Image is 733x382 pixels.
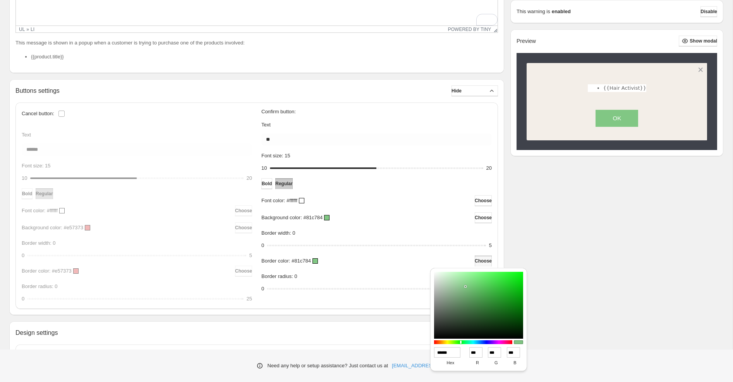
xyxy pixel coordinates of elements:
[434,358,467,368] label: hex
[489,242,492,249] div: 5
[261,273,297,279] span: Border radius: 0
[261,197,297,205] p: Font color: #ffffff
[469,358,486,368] label: r
[517,8,550,15] p: This warning is
[275,178,293,189] button: Regular
[488,358,504,368] label: g
[261,242,264,248] span: 0
[603,84,647,92] li: {{Hair Activist}}
[475,256,492,266] button: Choose
[475,198,492,204] span: Choose
[448,27,491,32] a: Powered by Tiny
[275,181,293,187] span: Regular
[700,9,717,15] span: Disable
[15,39,498,47] p: This message is shown in a popup when a customer is trying to purchase one of the products involved:
[31,53,498,61] li: {{product.title}}
[475,212,492,223] button: Choose
[261,178,272,189] button: Bold
[552,8,571,15] strong: enabled
[261,257,311,265] p: Border color: #81c784
[679,36,717,46] button: Show modal
[517,38,536,44] h2: Preview
[475,215,492,221] span: Choose
[451,85,498,96] button: Hide
[262,181,272,187] span: Bold
[261,214,323,222] p: Background color: #81c784
[475,258,492,264] span: Choose
[486,164,492,172] div: 20
[261,109,492,115] h3: Confirm button:
[22,111,54,117] h3: Cancel button:
[15,329,58,336] h2: Design settings
[475,195,492,206] button: Choose
[392,362,477,370] a: [EMAIL_ADDRESS][DOMAIN_NAME]
[261,122,271,128] span: Text
[491,26,498,32] div: Resize
[451,88,462,94] span: Hide
[261,230,295,236] span: Border width: 0
[690,38,717,44] span: Show modal
[507,358,523,368] label: b
[596,110,638,127] button: OK
[261,165,267,171] span: 10
[261,286,264,292] span: 0
[15,87,60,94] h2: Buttons settings
[700,6,717,17] button: Disable
[261,153,290,159] span: Font size: 15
